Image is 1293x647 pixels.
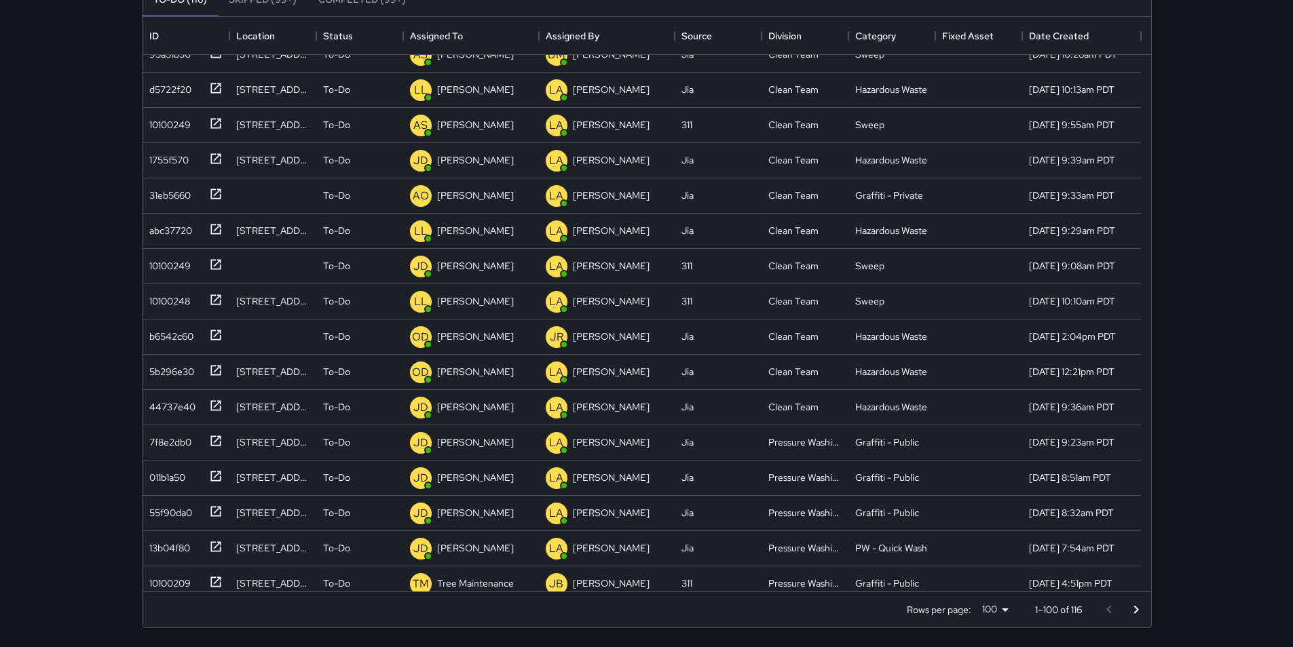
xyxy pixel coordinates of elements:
div: 8/25/2025, 10:26am PDT [1029,47,1117,61]
div: 244 Linden Street [236,400,310,414]
p: [PERSON_NAME] [573,153,650,167]
div: Fixed Asset [935,17,1022,55]
div: 31eb5660 [144,183,191,202]
p: LA [549,470,563,486]
p: [PERSON_NAME] [437,541,514,555]
p: LL [414,82,428,98]
div: Jia [681,153,694,167]
div: PW - Quick Wash [855,541,927,555]
div: Jia [681,400,694,414]
p: [PERSON_NAME] [573,294,650,308]
p: AS [413,47,428,63]
div: 8/25/2025, 9:39am PDT [1029,153,1115,167]
div: Clean Team [768,153,819,167]
p: [PERSON_NAME] [573,330,650,343]
div: Date Created [1029,17,1089,55]
p: [PERSON_NAME] [573,400,650,414]
div: Hazardous Waste [855,224,927,237]
p: Tree Maintenance [437,576,514,590]
div: Date Created [1022,17,1141,55]
p: [PERSON_NAME] [573,471,650,484]
div: Pressure Washing [768,576,842,590]
p: LA [549,82,563,98]
p: OD [412,364,429,380]
div: Status [316,17,403,55]
p: [PERSON_NAME] [437,506,514,519]
p: [PERSON_NAME] [573,541,650,555]
div: Pressure Washing [768,506,842,519]
p: JD [413,541,428,557]
div: 100 [977,600,1013,619]
p: JD [413,258,428,275]
div: Pressure Washing [768,435,842,449]
div: Jia [681,330,694,343]
div: 66 Grove Street [236,576,310,590]
div: Division [768,17,802,55]
button: Go to next page [1123,596,1150,623]
div: Graffiti - Private [855,189,923,202]
div: 60 Hickory Street [236,435,310,449]
div: Division [762,17,848,55]
div: Hazardous Waste [855,83,927,96]
p: LA [549,364,563,380]
div: 311 [681,294,692,308]
div: Assigned To [410,17,463,55]
p: [PERSON_NAME] [573,224,650,237]
p: [PERSON_NAME] [573,259,650,273]
p: JB [549,576,563,592]
p: [PERSON_NAME] [437,330,514,343]
p: LL [414,294,428,310]
div: Sweep [855,47,884,61]
div: Clean Team [768,83,819,96]
div: 1540 Market Street [236,471,310,484]
p: [PERSON_NAME] [437,118,514,132]
div: 8/23/2025, 2:04pm PDT [1029,330,1116,343]
p: LA [549,294,563,310]
p: To-Do [323,471,350,484]
div: Graffiti - Public [855,576,919,590]
p: [PERSON_NAME] [437,189,514,202]
div: 311 [681,259,692,273]
p: JR [550,329,563,345]
div: 8/23/2025, 7:54am PDT [1029,541,1114,555]
div: Assigned To [403,17,539,55]
div: Source [681,17,712,55]
p: LA [549,435,563,451]
p: To-Do [323,576,350,590]
div: 524 Van Ness Avenue [236,153,310,167]
div: 44737e40 [144,395,195,414]
p: [PERSON_NAME] [437,471,514,484]
div: Jia [681,189,694,202]
p: [PERSON_NAME] [573,365,650,378]
div: 8/23/2025, 12:21pm PDT [1029,365,1114,378]
p: AS [413,117,428,134]
div: 10100209 [144,571,191,590]
div: 8/25/2025, 9:33am PDT [1029,189,1114,202]
div: Graffiti - Public [855,435,919,449]
div: Graffiti - Public [855,471,919,484]
p: AO [413,188,429,204]
p: To-Do [323,259,350,273]
p: [PERSON_NAME] [573,83,650,96]
p: [PERSON_NAME] [437,435,514,449]
div: Jia [681,365,694,378]
p: [PERSON_NAME] [437,153,514,167]
div: 011b1a50 [144,465,185,484]
p: LA [549,541,563,557]
div: Jia [681,224,694,237]
div: 10100249 [144,113,191,132]
p: To-Do [323,189,350,202]
div: Jia [681,435,694,449]
p: To-Do [323,541,350,555]
div: Clean Team [768,365,819,378]
div: Sweep [855,294,884,308]
div: 450 Golden Gate Avenue [236,224,310,237]
p: [PERSON_NAME] [437,47,514,61]
p: To-Do [323,506,350,519]
p: To-Do [323,365,350,378]
div: Clean Team [768,47,819,61]
p: Rows per page: [907,603,971,616]
div: Clean Team [768,400,819,414]
p: To-Do [323,294,350,308]
div: Jia [681,506,694,519]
